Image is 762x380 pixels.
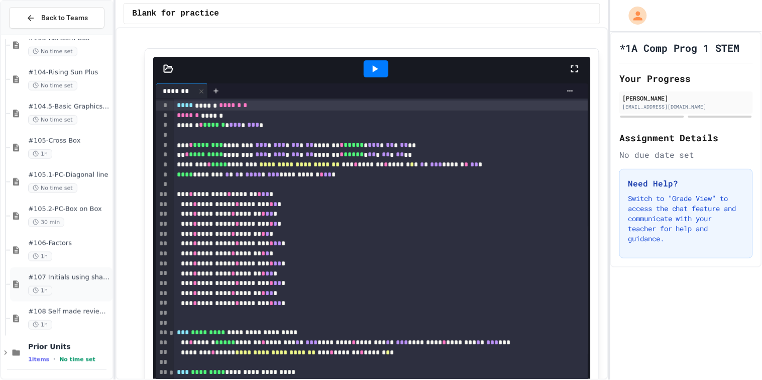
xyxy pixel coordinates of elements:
span: No time set [28,183,77,193]
span: 1h [28,252,52,261]
span: No time set [28,47,77,56]
span: #105.1-PC-Diagonal line [28,171,111,179]
span: Prior Units [28,342,111,351]
span: 1h [28,286,52,296]
span: #104.5-Basic Graphics Review [28,103,111,111]
h1: *1A Comp Prog 1 STEM [619,41,740,55]
div: My Account [618,4,649,27]
span: #108 Self made review (15pts) [28,308,111,316]
h2: Your Progress [619,71,753,85]
div: [EMAIL_ADDRESS][DOMAIN_NAME] [622,103,750,111]
h2: Assignment Details [619,131,753,145]
span: No time set [59,356,95,363]
span: 30 min [28,218,64,227]
span: 1h [28,320,52,330]
span: • [53,355,55,363]
h3: Need Help? [628,177,744,189]
div: [PERSON_NAME] [622,93,750,103]
span: #106-Factors [28,239,111,248]
span: No time set [28,115,77,125]
span: #105.2-PC-Box on Box [28,205,111,214]
span: 1h [28,149,52,159]
span: Blank for practice [132,8,219,20]
span: #105-Cross Box [28,137,111,145]
button: Back to Teams [9,7,104,29]
span: No time set [28,81,77,90]
span: #104-Rising Sun Plus [28,68,111,77]
p: Switch to "Grade View" to access the chat feature and communicate with your teacher for help and ... [628,194,744,244]
span: #107 Initials using shapes [28,273,111,282]
div: No due date set [619,149,753,161]
span: Back to Teams [41,13,88,23]
span: 1 items [28,356,49,363]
